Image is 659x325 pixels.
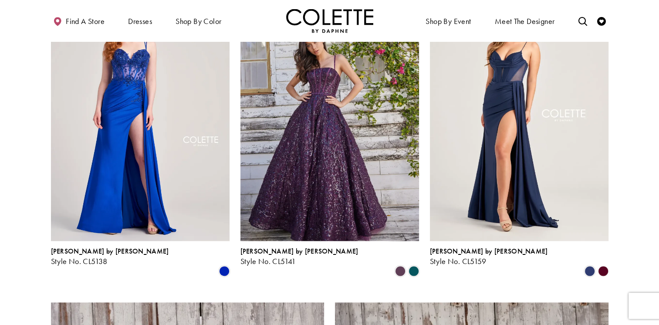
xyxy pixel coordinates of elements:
i: Burgundy [598,266,608,276]
span: Shop by color [173,9,223,33]
span: Style No. CL5141 [240,256,296,266]
div: Colette by Daphne Style No. CL5141 [240,247,358,266]
span: [PERSON_NAME] by [PERSON_NAME] [51,247,169,256]
div: Colette by Daphne Style No. CL5159 [430,247,548,266]
i: Plum [395,266,406,276]
span: [PERSON_NAME] by [PERSON_NAME] [430,247,548,256]
i: Royal Blue [219,266,230,276]
span: Find a store [66,17,105,26]
span: Shop by color [176,17,221,26]
span: Shop By Event [423,9,473,33]
a: Meet the designer [493,9,557,33]
div: Colette by Daphne Style No. CL5138 [51,247,169,266]
img: Colette by Daphne [286,9,373,33]
a: Find a store [51,9,107,33]
i: Navy Blue [585,266,595,276]
a: Toggle search [576,9,589,33]
span: [PERSON_NAME] by [PERSON_NAME] [240,247,358,256]
span: Dresses [126,9,154,33]
i: Spruce [409,266,419,276]
span: Dresses [128,17,152,26]
span: Meet the designer [495,17,555,26]
a: Check Wishlist [595,9,608,33]
span: Style No. CL5138 [51,256,108,266]
a: Visit Home Page [286,9,373,33]
span: Shop By Event [426,17,471,26]
span: Style No. CL5159 [430,256,487,266]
